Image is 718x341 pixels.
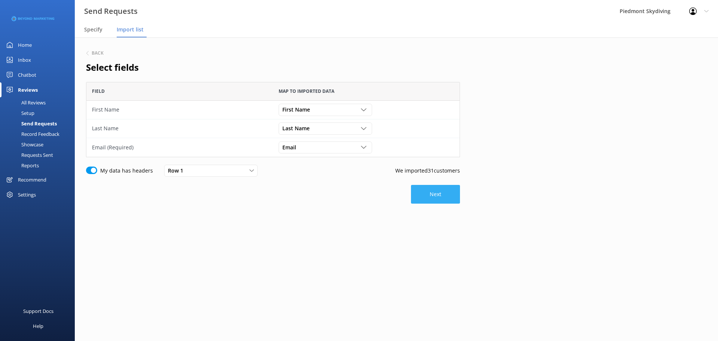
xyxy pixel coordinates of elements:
img: 3-1676954853.png [11,13,54,25]
div: All Reviews [4,97,46,108]
div: Email (Required) [92,143,267,152]
div: Record Feedback [4,129,59,139]
div: Requests Sent [4,150,53,160]
span: Row 1 [168,167,188,175]
span: Specify [84,26,102,33]
span: Field [92,88,105,95]
label: My data has headers [100,167,153,175]
span: Map to imported data [279,88,334,95]
a: Reports [4,160,75,171]
div: Home [18,37,32,52]
a: Setup [4,108,75,118]
div: Last Name [92,124,267,133]
span: Import list [117,26,144,33]
a: Requests Sent [4,150,75,160]
div: Showcase [4,139,43,150]
span: First Name [282,106,314,114]
span: Email [282,143,301,152]
div: Support Docs [23,304,53,319]
div: First Name [92,106,267,114]
div: Inbox [18,52,31,67]
div: Help [33,319,43,334]
a: Showcase [4,139,75,150]
button: Back [86,51,104,55]
a: All Reviews [4,97,75,108]
div: Recommend [18,172,46,187]
div: Reviews [18,82,38,97]
div: Setup [4,108,34,118]
div: Chatbot [18,67,36,82]
h2: Select fields [86,60,460,74]
span: Last Name [282,124,314,133]
a: Send Requests [4,118,75,129]
h3: Send Requests [84,5,138,17]
div: Settings [18,187,36,202]
a: Record Feedback [4,129,75,139]
div: grid [86,101,460,157]
button: Next [411,185,460,204]
div: Send Requests [4,118,57,129]
p: We imported 31 customers [395,167,460,175]
h6: Back [92,51,104,55]
div: Reports [4,160,39,171]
